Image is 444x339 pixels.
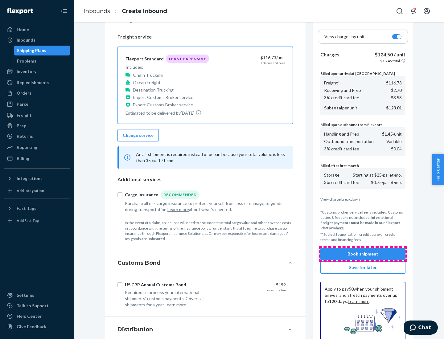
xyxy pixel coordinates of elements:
b: Subtotal [324,105,342,110]
a: Inbounds [4,35,70,45]
div: Fast Tags [17,205,36,211]
button: Integrations [4,174,70,183]
p: Import Customs Broker service [133,94,193,100]
p: Outbound transportation [324,138,374,145]
button: Close Navigation [58,5,70,17]
p: $124.50 / unit [375,51,405,58]
p: $116.73 [386,80,402,86]
a: Add Integration [4,186,70,196]
p: Freight* [324,80,340,86]
div: US CBP Annual Customs Bond [125,282,186,288]
a: Returns [4,131,70,141]
button: Open notifications [407,5,419,17]
p: $123.01 [386,105,402,111]
p: Variable [386,138,402,145]
a: Problems [14,56,71,66]
a: Parcel [4,99,70,109]
p: In the event of a claim, an insured will need to document the total cargo value and other covered... [125,220,293,241]
p: $1.45 /unit [382,131,402,137]
div: Returns [17,133,33,139]
p: Starting at $25/pallet/mo. [353,172,402,178]
div: one-time fee [267,288,286,292]
div: Shipping Plans [17,47,46,54]
button: Give Feedback [4,322,70,332]
iframe: Opens a widget where you can chat to one of our agents [404,321,438,336]
div: Flexport Standard [125,56,164,62]
button: Open account menu [421,5,433,17]
p: Freight service [117,33,293,40]
div: $116.73 /unit [221,55,285,61]
div: + duties and fees [261,61,285,65]
div: $499 [222,282,286,288]
div: Give Feedback [17,324,47,330]
p: $2.70 [391,87,402,93]
div: Recommended [161,190,199,199]
input: Cargo InsuranceRecommended [117,192,122,197]
h4: Customs Bond [117,259,161,267]
button: Learn more [167,206,189,213]
div: Reporting [17,144,37,150]
p: Includes: [125,64,209,70]
div: Inbounds [17,37,35,43]
button: View charge breakdown [320,197,405,202]
b: $0 [349,286,354,292]
p: Destination Trucking [133,87,174,93]
div: Inventory [17,68,36,75]
b: 120 days [329,299,347,304]
p: Billed upon outbound from Flexport [320,122,405,127]
p: Export Customs Broker service [133,102,193,108]
div: Parcel [17,101,30,107]
p: Storage [324,172,339,178]
button: Book shipment [320,248,405,260]
p: $3.58 [391,95,402,101]
p: 3% credit card fee [324,146,359,152]
b: International Freight payments must be made in our Flexport Platform . [320,215,400,230]
div: Least Expensive [166,55,209,63]
div: Add Fast Tag [17,218,39,223]
p: **Subject to application, credit approval, credit terms and financing fees. [320,232,405,242]
div: Purchase all risk cargo insurance to protect yourself from loss or damage to goods during transpo... [125,200,286,213]
p: Ocean Freight [133,80,161,86]
div: Add Integration [17,188,44,193]
p: An air shipment is required instead of ocean because your total volume is less than 35 cu ft./1 cbm. [136,151,286,164]
input: US CBP Annual Customs Bond [117,282,122,287]
p: Apply to pay when your shipment arrives, and stretch payments over up to . . [325,286,401,304]
a: Add Fast Tag [4,216,70,226]
p: per unit [324,105,357,111]
a: Billing [4,153,70,163]
button: Learn more [165,302,186,308]
a: Freight [4,110,70,120]
p: View charges by unit [324,34,365,40]
p: $0.75/pallet/mo. [371,179,402,186]
div: Required to process your international shipments' customs payments. Covers all shipments for a year. [125,289,217,308]
button: Save for later [320,261,405,274]
a: Home [4,25,70,35]
p: Estimated to be delivered by [DATE] . [125,110,209,116]
a: Settings [4,290,70,300]
h4: Distribution [117,325,153,333]
a: Help Center [4,311,70,321]
button: Fast Tags [4,203,70,213]
a: Create Inbound [122,8,167,14]
a: Prep [4,121,70,131]
button: Change service [117,129,159,141]
p: Origin Trucking [133,72,163,78]
div: Problems [17,58,36,64]
p: Billed upon arrival at [GEOGRAPHIC_DATA] [320,71,405,76]
div: Help Center [17,313,42,319]
div: Billing [17,155,29,161]
div: Home [17,27,29,33]
ol: breadcrumbs [79,2,172,20]
a: here [336,226,344,230]
a: Reporting [4,142,70,152]
b: Charges [320,51,339,57]
button: Help Center [432,154,444,185]
a: Shipping Plans [14,46,71,55]
div: Orders [17,90,31,96]
div: Cargo Insurance [125,192,158,198]
p: $0.04 [391,146,402,152]
p: Handling and Prep [324,131,359,137]
button: Talk to Support [4,301,70,311]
